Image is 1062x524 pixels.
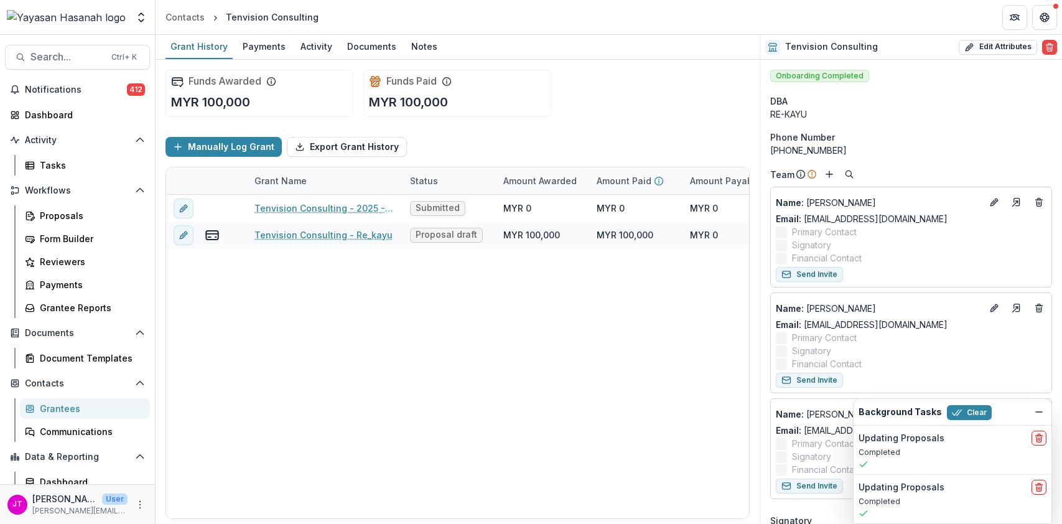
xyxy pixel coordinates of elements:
[20,228,150,249] a: Form Builder
[859,496,1046,507] p: Completed
[776,267,843,282] button: Send Invite
[496,174,584,187] div: Amount Awarded
[20,421,150,442] a: Communications
[342,37,401,55] div: Documents
[859,433,944,444] h2: Updating Proposals
[25,85,127,95] span: Notifications
[20,297,150,318] a: Grantee Reports
[20,205,150,226] a: Proposals
[40,232,140,245] div: Form Builder
[189,75,261,87] h2: Funds Awarded
[226,11,319,24] div: Tenvision Consulting
[40,475,140,489] div: Dashboard
[25,135,130,146] span: Activity
[171,93,250,111] p: MYR 100,000
[776,212,948,225] a: Email: [EMAIL_ADDRESS][DOMAIN_NAME]
[597,202,625,215] div: MYR 0
[20,274,150,295] a: Payments
[770,70,869,82] span: Onboarding Completed
[792,331,857,344] span: Primary Contact
[776,409,804,419] span: Name :
[254,228,393,241] a: Tenvision Consulting - Re_kayu
[690,174,761,187] p: Amount Payable
[947,405,992,420] button: Clear
[770,144,1052,157] div: [PHONE_NUMBER]
[496,167,589,194] div: Amount Awarded
[792,251,862,264] span: Financial Contact
[296,37,337,55] div: Activity
[238,35,291,59] a: Payments
[5,130,150,150] button: Open Activity
[503,202,531,215] div: MYR 0
[342,35,401,59] a: Documents
[174,225,193,245] button: edit
[109,50,139,64] div: Ctrl + K
[776,318,948,331] a: Email: [EMAIL_ADDRESS][DOMAIN_NAME]
[1002,5,1027,30] button: Partners
[205,228,220,243] button: view-payments
[7,10,126,25] img: Yayasan Hasanah logo
[386,75,437,87] h2: Funds Paid
[1007,192,1027,212] a: Go to contact
[1042,40,1057,55] button: Delete
[133,497,147,512] button: More
[776,196,982,209] a: Name: [PERSON_NAME]
[165,35,233,59] a: Grant History
[987,195,1002,210] button: Edit
[859,447,1046,458] p: Completed
[682,167,776,194] div: Amount Payable
[25,378,130,389] span: Contacts
[12,500,22,508] div: Josselyn Tan
[589,167,682,194] div: Amount Paid
[792,357,862,370] span: Financial Contact
[174,199,193,218] button: edit
[597,228,653,241] div: MYR 100,000
[133,5,150,30] button: Open entity switcher
[20,472,150,492] a: Dashboard
[127,83,145,96] span: 412
[161,8,210,26] a: Contacts
[776,197,804,208] span: Name :
[20,348,150,368] a: Document Templates
[776,479,843,494] button: Send Invite
[416,203,460,213] span: Submitted
[5,373,150,393] button: Open Contacts
[30,51,104,63] span: Search...
[5,323,150,343] button: Open Documents
[770,108,1052,121] div: RE-KAYU
[287,137,407,157] button: Export Grant History
[859,407,942,418] h2: Background Tasks
[20,398,150,419] a: Grantees
[403,174,445,187] div: Status
[1007,298,1027,318] a: Go to contact
[40,425,140,438] div: Communications
[503,228,560,241] div: MYR 100,000
[165,137,282,157] button: Manually Log Grant
[20,251,150,272] a: Reviewers
[776,425,801,436] span: Email:
[296,35,337,59] a: Activity
[770,131,835,144] span: Phone Number
[40,278,140,291] div: Payments
[776,408,982,421] a: Name: [PERSON_NAME]
[254,202,395,215] a: Tenvision Consulting - 2025 - HSEF2025 - Iskandar Investment Berhad
[776,302,982,315] a: Name: [PERSON_NAME]
[238,37,291,55] div: Payments
[102,494,128,505] p: User
[690,228,718,241] div: MYR 0
[776,319,801,330] span: Email:
[25,452,130,462] span: Data & Reporting
[5,45,150,70] button: Search...
[597,174,651,187] p: Amount Paid
[859,482,944,493] h2: Updating Proposals
[5,105,150,125] a: Dashboard
[25,328,130,339] span: Documents
[776,302,982,315] p: [PERSON_NAME]
[165,11,205,24] div: Contacts
[406,37,442,55] div: Notes
[369,93,448,111] p: MYR 100,000
[776,213,801,224] span: Email:
[40,159,140,172] div: Tasks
